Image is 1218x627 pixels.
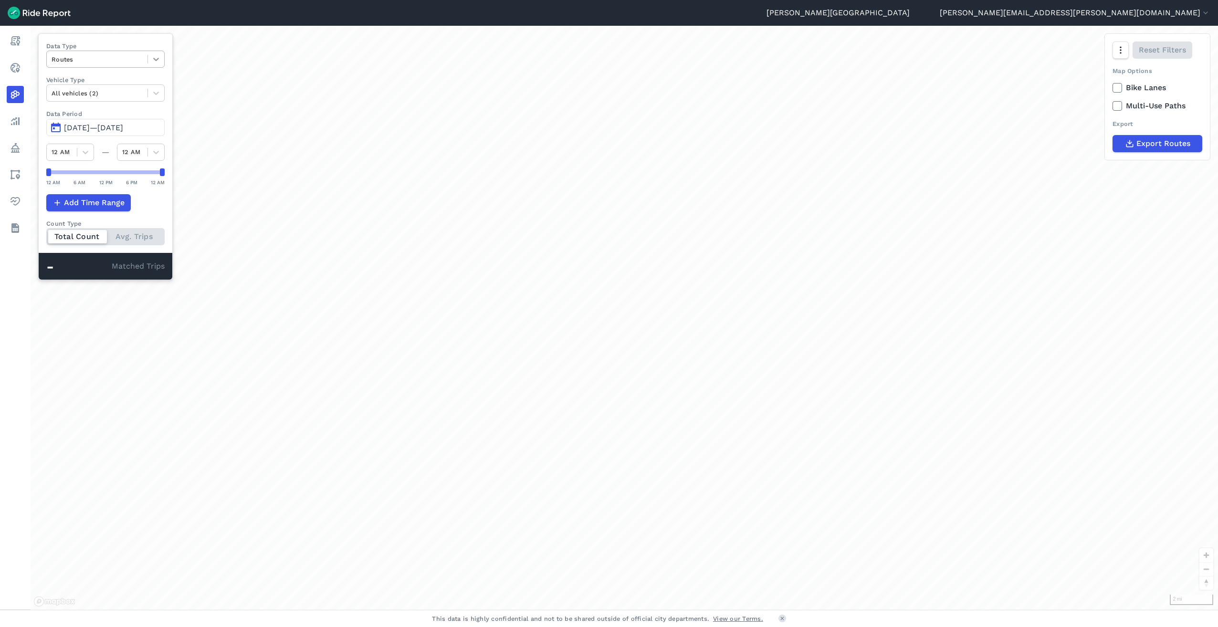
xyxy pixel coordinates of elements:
span: Reset Filters [1139,44,1186,56]
label: Data Period [46,109,165,118]
div: - [46,261,112,273]
span: Add Time Range [64,197,125,209]
a: [PERSON_NAME][GEOGRAPHIC_DATA] [766,7,910,19]
button: Reset Filters [1133,42,1192,59]
button: [DATE]—[DATE] [46,119,165,136]
div: Map Options [1113,66,1202,75]
a: Areas [7,166,24,183]
span: [DATE]—[DATE] [64,123,123,132]
div: Export [1113,119,1202,128]
a: Realtime [7,59,24,76]
div: 6 PM [126,178,137,187]
button: Add Time Range [46,194,131,211]
a: Report [7,32,24,50]
a: Datasets [7,219,24,237]
a: Heatmaps [7,86,24,103]
div: 12 AM [46,178,60,187]
div: loading [31,26,1218,610]
div: 12 PM [99,178,113,187]
div: 6 AM [73,178,85,187]
a: Analyze [7,113,24,130]
img: Ride Report [8,7,71,19]
a: View our Terms. [713,614,763,623]
div: Matched Trips [39,253,172,280]
button: Export Routes [1113,135,1202,152]
div: 12 AM [151,178,165,187]
label: Bike Lanes [1113,82,1202,94]
label: Vehicle Type [46,75,165,84]
div: — [94,146,117,158]
label: Multi-Use Paths [1113,100,1202,112]
a: Policy [7,139,24,157]
span: Export Routes [1136,138,1190,149]
button: [PERSON_NAME][EMAIL_ADDRESS][PERSON_NAME][DOMAIN_NAME] [940,7,1210,19]
a: Health [7,193,24,210]
div: Count Type [46,219,165,228]
label: Data Type [46,42,165,51]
